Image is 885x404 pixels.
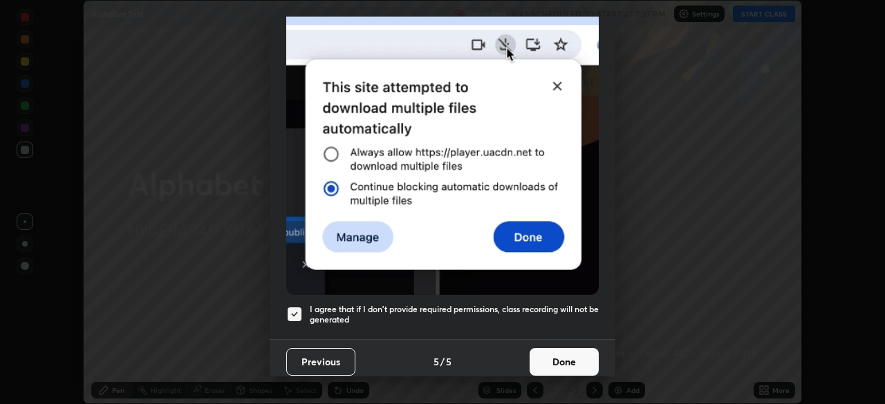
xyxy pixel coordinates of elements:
h4: 5 [434,354,439,369]
button: Done [530,348,599,376]
h4: / [440,354,445,369]
h5: I agree that if I don't provide required permissions, class recording will not be generated [310,304,599,325]
button: Previous [286,348,355,376]
h4: 5 [446,354,451,369]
